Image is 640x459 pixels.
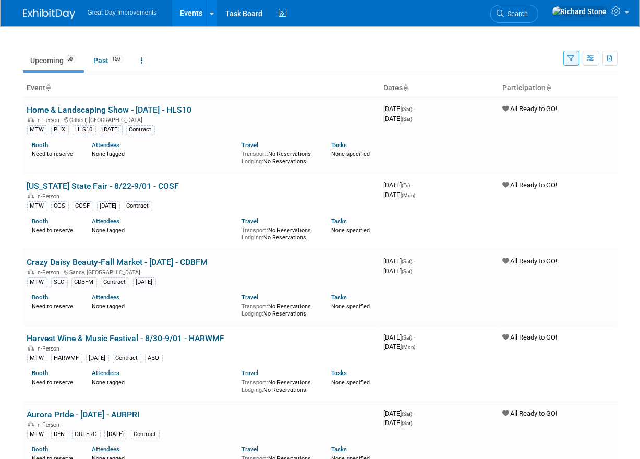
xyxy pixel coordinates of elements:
[92,141,119,149] a: Attendees
[92,445,119,453] a: Attendees
[37,269,63,276] span: In-Person
[37,193,63,200] span: In-Person
[331,141,347,149] a: Tasks
[92,301,234,310] div: None tagged
[32,445,49,453] a: Booth
[331,151,370,158] span: None specified
[92,225,234,234] div: None tagged
[97,201,120,211] div: [DATE]
[133,277,156,287] div: [DATE]
[27,125,47,135] div: MTW
[27,277,47,287] div: MTW
[402,335,413,341] span: (Sat)
[32,218,49,225] a: Booth
[27,354,47,363] div: MTW
[241,386,263,393] span: Lodging:
[92,294,119,301] a: Attendees
[241,301,316,317] div: No Reservations No Reservations
[27,333,225,343] a: Harvest Wine & Music Festival - 8/30-9/01 - HARWMF
[92,377,234,386] div: None tagged
[32,141,49,149] a: Booth
[113,354,141,363] div: Contract
[32,301,77,310] div: Need to reserve
[241,227,268,234] span: Transport:
[402,106,413,112] span: (Sat)
[131,430,160,439] div: Contract
[51,201,69,211] div: COS
[503,333,558,341] span: All Ready to GO!
[402,183,410,188] span: (Fri)
[241,225,316,241] div: No Reservations No Reservations
[110,55,124,63] span: 150
[145,354,163,363] div: ABQ
[241,377,316,393] div: No Reservations No Reservations
[100,125,123,135] div: [DATE]
[546,83,551,92] a: Sort by Participation Type
[32,377,77,386] div: Need to reserve
[504,10,528,18] span: Search
[402,259,413,264] span: (Sat)
[241,294,258,301] a: Travel
[27,115,376,124] div: Gilbert, [GEOGRAPHIC_DATA]
[503,181,558,189] span: All Ready to GO!
[28,345,34,351] img: In-Person Event
[86,354,109,363] div: [DATE]
[92,149,234,158] div: None tagged
[402,420,413,426] span: (Sat)
[71,277,97,287] div: CDBFM
[384,343,416,351] span: [DATE]
[27,430,47,439] div: MTW
[46,83,51,92] a: Sort by Event Name
[241,379,268,386] span: Transport:
[241,303,268,310] span: Transport:
[27,201,47,211] div: MTW
[384,191,416,199] span: [DATE]
[241,369,258,377] a: Travel
[402,344,416,350] span: (Mon)
[32,225,77,234] div: Need to reserve
[503,257,558,265] span: All Ready to GO!
[331,303,370,310] span: None specified
[402,269,413,274] span: (Sat)
[23,79,380,97] th: Event
[241,310,263,317] span: Lodging:
[414,409,416,417] span: -
[27,105,192,115] a: Home & Landscaping Show - [DATE] - HLS10
[27,181,179,191] a: [US_STATE] State Fair - 8/22-9/01 - COSF
[403,83,408,92] a: Sort by Start Date
[37,117,63,124] span: In-Person
[503,409,558,417] span: All Ready to GO!
[414,257,416,265] span: -
[402,116,413,122] span: (Sat)
[241,141,258,149] a: Travel
[241,445,258,453] a: Travel
[331,379,370,386] span: None specified
[384,181,414,189] span: [DATE]
[503,105,558,113] span: All Ready to GO!
[37,345,63,352] span: In-Person
[414,105,416,113] span: -
[28,269,34,274] img: In-Person Event
[37,421,63,428] span: In-Person
[32,149,77,158] div: Need to reserve
[27,268,376,276] div: Sandy, [GEOGRAPHIC_DATA]
[51,354,82,363] div: HARWMF
[92,369,119,377] a: Attendees
[51,277,68,287] div: SLC
[241,151,268,158] span: Transport:
[331,369,347,377] a: Tasks
[72,430,101,439] div: OUTFRO
[241,218,258,225] a: Travel
[384,419,413,427] span: [DATE]
[23,51,84,70] a: Upcoming50
[384,333,416,341] span: [DATE]
[27,409,140,419] a: Aurora Pride - [DATE] - AURPRI
[552,6,608,17] img: Richard Stone
[51,125,69,135] div: PHX
[241,158,263,165] span: Lodging:
[124,201,152,211] div: Contract
[412,181,414,189] span: -
[499,79,618,97] th: Participation
[28,421,34,427] img: In-Person Event
[51,430,68,439] div: DEN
